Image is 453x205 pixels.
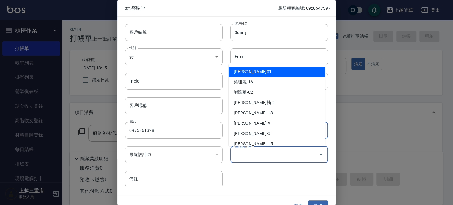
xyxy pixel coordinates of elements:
[235,143,251,148] label: 偏好設計師
[316,149,326,159] button: Close
[229,97,325,108] li: [PERSON_NAME]袖-2
[125,48,223,65] div: 女
[229,67,325,77] li: [PERSON_NAME]01
[129,46,136,50] label: 性別
[125,5,278,11] span: 新增客戶
[235,21,248,26] label: 客戶姓名
[229,108,325,118] li: [PERSON_NAME]-18
[129,119,136,124] label: 電話
[229,77,325,87] li: 吳珊妮-16
[229,128,325,139] li: [PERSON_NAME]-5
[278,5,331,12] p: 最新顧客編號: 0928547397
[229,139,325,149] li: [PERSON_NAME]-15
[229,87,325,97] li: 謝隆華-02
[229,118,325,128] li: [PERSON_NAME]-9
